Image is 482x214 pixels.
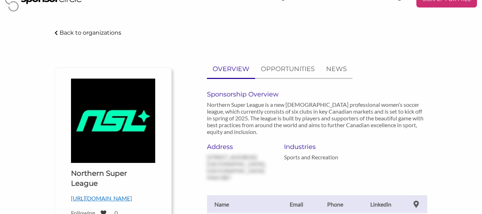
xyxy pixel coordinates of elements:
img: NSL Logo [71,79,155,163]
p: OPPORTUNITIES [261,64,315,74]
p: NEWS [326,64,347,74]
th: Email [279,195,315,213]
th: Name [207,195,279,213]
h6: Industries [284,143,350,151]
th: Phone [314,195,356,213]
h1: Northern Super League [71,168,155,188]
h6: Address [207,143,273,151]
h6: Sponsorship Overview [207,90,427,98]
p: OVERVIEW [213,64,249,74]
th: Linkedin [356,195,405,213]
p: [URL][DOMAIN_NAME] [71,194,155,203]
p: Sports and Recreation [284,154,350,160]
p: Back to organizations [60,29,121,36]
p: Northern Super League is a new [DEMOGRAPHIC_DATA] professional women’s soccer league, which curre... [207,101,427,135]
